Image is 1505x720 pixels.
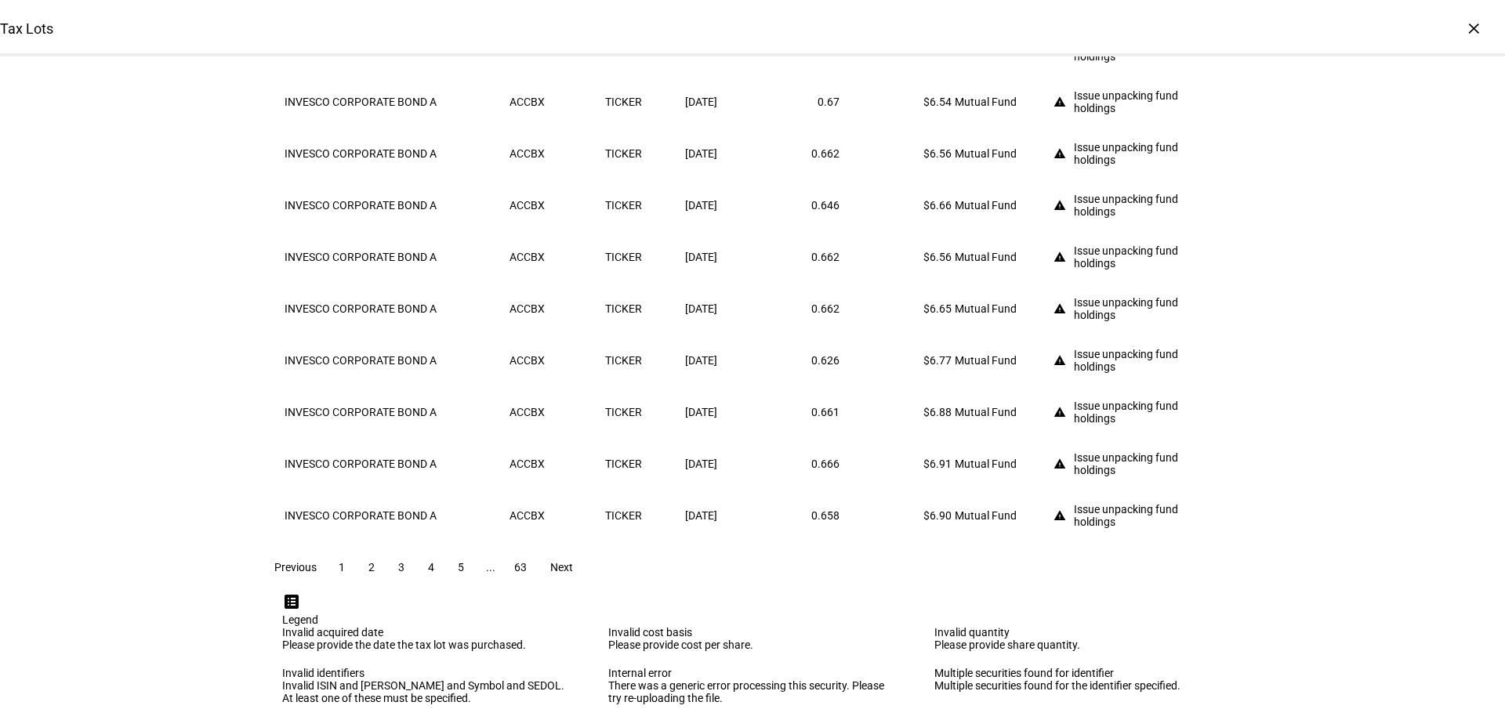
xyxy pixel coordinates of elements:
[1074,296,1220,321] div: Issue unpacking fund holdings
[1074,193,1220,218] div: Issue unpacking fund holdings
[605,199,682,212] div: TICKER
[285,302,506,315] div: INVESCO CORPORATE BOND A
[605,147,682,160] div: TICKER
[510,199,602,212] div: ACCBX
[811,509,840,522] span: 0.658
[811,302,840,315] span: 0.662
[605,458,682,470] div: TICKER
[955,302,1047,315] div: Mutual Fund
[1053,509,1066,522] mat-icon: warning
[1074,503,1220,528] div: Issue unpacking fund holdings
[1053,458,1066,470] mat-icon: warning
[1053,302,1066,315] mat-icon: warning
[1461,16,1486,41] div: ×
[514,561,527,573] span: 63
[1074,244,1220,270] div: Issue unpacking fund holdings
[685,199,717,212] span: [DATE]
[811,147,840,160] span: 0.662
[811,251,840,263] span: 0.662
[1053,147,1066,160] mat-icon: warning
[510,251,602,263] div: ACCBX
[550,561,573,573] span: Next
[285,147,506,160] div: INVESCO CORPORATE BOND A
[685,406,717,418] span: [DATE]
[1074,400,1220,425] div: Issue unpacking fund holdings
[510,354,602,367] div: ACCBX
[843,354,952,367] div: $6.77
[398,561,404,573] span: 3
[843,96,952,108] div: $6.54
[285,251,506,263] div: INVESCO CORPORATE BOND A
[955,509,1047,522] div: Mutual Fund
[811,458,840,470] span: 0.666
[282,613,1223,626] div: Legend
[282,626,571,639] div: Invalid acquired date
[282,679,571,704] div: Invalid ISIN and [PERSON_NAME] and Symbol and SEDOL. At least one of these must be specified.
[843,302,952,315] div: $6.65
[608,667,897,679] div: Internal error
[285,354,506,367] div: INVESCO CORPORATE BOND A
[536,552,586,583] button: Next
[1074,141,1220,166] div: Issue unpacking fund holdings
[510,458,602,470] div: ACCBX
[955,96,1047,108] div: Mutual Fund
[1074,89,1220,114] div: Issue unpacking fund holdings
[811,354,840,367] span: 0.626
[685,509,717,522] span: [DATE]
[458,561,464,573] span: 5
[608,626,897,639] div: Invalid cost basis
[685,96,717,108] span: [DATE]
[510,96,602,108] div: ACCBX
[368,561,375,573] span: 2
[685,354,717,367] span: [DATE]
[428,561,434,573] span: 4
[605,96,682,108] div: TICKER
[605,302,682,315] div: TICKER
[510,406,602,418] div: ACCBX
[843,251,952,263] div: $6.56
[811,199,840,212] span: 0.646
[285,458,506,470] div: INVESCO CORPORATE BOND A
[477,552,505,583] button: ...
[843,458,952,470] div: $6.91
[510,509,602,522] div: ACCBX
[510,147,602,160] div: ACCBX
[685,251,717,263] span: [DATE]
[605,406,682,418] div: TICKER
[510,302,602,315] div: ACCBX
[1074,451,1220,476] div: Issue unpacking fund holdings
[506,552,535,583] button: 63
[955,354,1047,367] div: Mutual Fund
[417,552,445,583] button: 4
[605,354,682,367] div: TICKER
[934,679,1223,692] div: Multiple securities found for the identifier specified.
[1053,251,1066,263] mat-icon: warning
[387,552,415,583] button: 3
[1074,348,1220,373] div: Issue unpacking fund holdings
[282,639,571,651] div: Please provide the date the tax lot was purchased.
[605,251,682,263] div: TICKER
[955,251,1047,263] div: Mutual Fund
[1053,406,1066,418] mat-icon: warning
[955,199,1047,212] div: Mutual Fund
[447,552,475,583] button: 5
[685,147,717,160] span: [DATE]
[605,509,682,522] div: TICKER
[608,679,897,704] div: There was a generic error processing this security. Please try re-uploading the file.
[486,561,495,573] span: ...
[843,509,952,522] div: $6.90
[811,406,840,418] span: 0.661
[685,302,717,315] span: [DATE]
[818,96,840,108] span: 0.67
[843,406,952,418] div: $6.88
[282,667,571,679] div: Invalid identifiers
[934,626,1223,639] div: Invalid quantity
[282,592,301,611] mat-icon: list_alt
[357,552,386,583] button: 2
[285,406,506,418] div: INVESCO CORPORATE BOND A
[285,509,506,522] div: INVESCO CORPORATE BOND A
[285,96,506,108] div: INVESCO CORPORATE BOND A
[1053,199,1066,212] mat-icon: warning
[843,199,952,212] div: $6.66
[955,147,1047,160] div: Mutual Fund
